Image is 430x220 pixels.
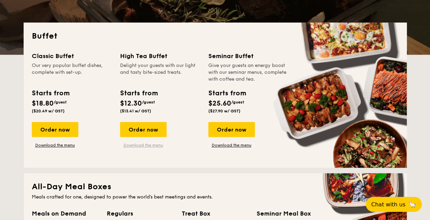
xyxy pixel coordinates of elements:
[32,31,399,42] h2: Buffet
[408,201,416,208] span: 🦙
[142,100,155,105] span: /guest
[120,51,200,61] div: High Tea Buffet
[208,99,231,108] span: $25.60
[208,142,255,148] a: Download the menu
[120,99,142,108] span: $12.30
[32,88,69,98] div: Starts from
[120,109,151,113] span: ($13.41 w/ GST)
[32,194,399,201] div: Meals crafted for one, designed to power the world's best meetings and events.
[120,122,167,137] div: Order now
[32,209,99,218] div: Meals on Demand
[32,62,112,83] div: Our very popular buffet dishes, complete with set-up.
[231,100,244,105] span: /guest
[120,142,167,148] a: Download the menu
[371,201,405,208] span: Chat with us
[208,62,288,83] div: Give your guests an energy boost with our seminar menus, complete with coffee and tea.
[32,99,54,108] span: $18.80
[32,51,112,61] div: Classic Buffet
[32,109,65,113] span: ($20.49 w/ GST)
[208,88,246,98] div: Starts from
[120,88,157,98] div: Starts from
[32,122,78,137] div: Order now
[257,209,323,218] div: Seminar Meal Box
[208,122,255,137] div: Order now
[32,142,78,148] a: Download the menu
[208,109,240,113] span: ($27.90 w/ GST)
[208,51,288,61] div: Seminar Buffet
[107,209,173,218] div: Regulars
[120,62,200,83] div: Delight your guests with our light and tasty bite-sized treats.
[366,197,422,212] button: Chat with us🦙
[182,209,248,218] div: Treat Box
[32,181,399,192] h2: All-Day Meal Boxes
[54,100,67,105] span: /guest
